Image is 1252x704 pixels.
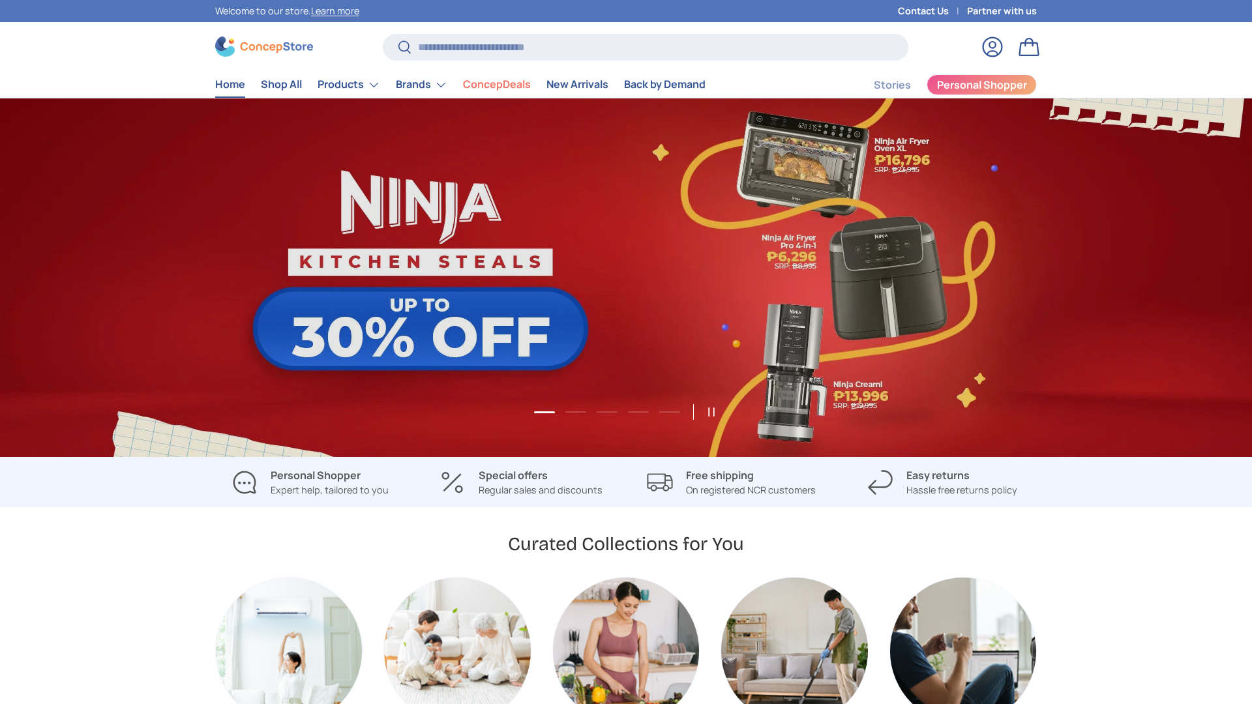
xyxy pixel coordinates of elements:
p: Regular sales and discounts [479,483,603,497]
h2: Curated Collections for You [508,532,744,556]
a: Special offers Regular sales and discounts [426,467,616,497]
summary: Brands [388,72,455,98]
a: New Arrivals [546,72,608,97]
strong: Easy returns [906,468,970,482]
a: Products [318,72,380,98]
a: Free shipping On registered NCR customers [636,467,826,497]
a: Personal Shopper Expert help, tailored to you [215,467,405,497]
a: Easy returns Hassle free returns policy [847,467,1037,497]
strong: Personal Shopper [271,468,361,482]
nav: Secondary [842,72,1037,98]
p: On registered NCR customers [686,483,816,497]
span: Personal Shopper [937,80,1027,90]
strong: Special offers [479,468,548,482]
strong: Free shipping [686,468,754,482]
a: Partner with us [967,4,1037,18]
a: Shop All [261,72,302,97]
a: Brands [396,72,447,98]
a: Stories [874,72,911,98]
nav: Primary [215,72,706,98]
a: Back by Demand [624,72,706,97]
a: Personal Shopper [927,74,1037,95]
p: Hassle free returns policy [906,483,1017,497]
a: Home [215,72,245,97]
a: ConcepDeals [463,72,531,97]
img: ConcepStore [215,37,313,57]
a: Contact Us [898,4,967,18]
p: Welcome to our store. [215,4,359,18]
summary: Products [310,72,388,98]
p: Expert help, tailored to you [271,483,389,497]
a: Learn more [311,5,359,17]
